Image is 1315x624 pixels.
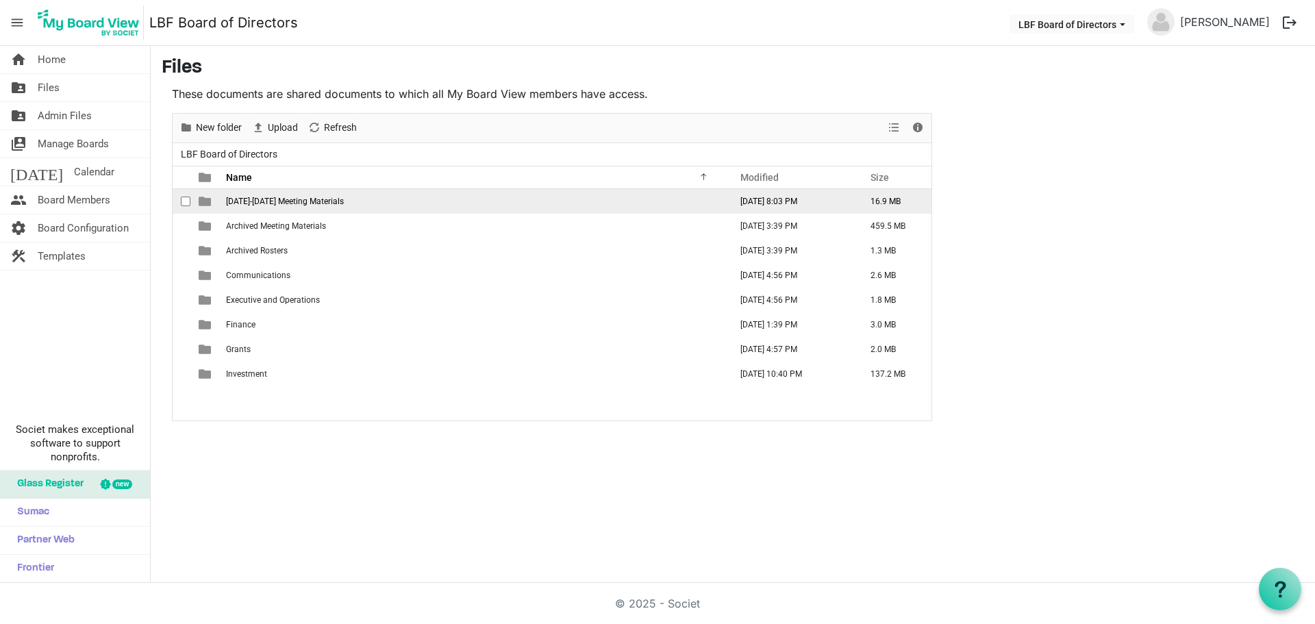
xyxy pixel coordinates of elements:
[740,172,779,183] span: Modified
[173,337,190,362] td: checkbox
[178,146,280,163] span: LBF Board of Directors
[173,263,190,288] td: checkbox
[249,119,301,136] button: Upload
[173,238,190,263] td: checkbox
[222,312,726,337] td: Finance is template cell column header Name
[226,246,288,255] span: Archived Rosters
[195,119,243,136] span: New folder
[222,337,726,362] td: Grants is template cell column header Name
[112,479,132,489] div: new
[871,172,889,183] span: Size
[222,214,726,238] td: Archived Meeting Materials is template cell column header Name
[226,197,344,206] span: [DATE]-[DATE] Meeting Materials
[1147,8,1175,36] img: no-profile-picture.svg
[266,119,299,136] span: Upload
[6,423,144,464] span: Societ makes exceptional software to support nonprofits.
[38,46,66,73] span: Home
[173,214,190,238] td: checkbox
[305,119,360,136] button: Refresh
[10,242,27,270] span: construction
[1175,8,1275,36] a: [PERSON_NAME]
[856,362,931,386] td: 137.2 MB is template cell column header Size
[10,499,49,526] span: Sumac
[226,345,251,354] span: Grants
[856,263,931,288] td: 2.6 MB is template cell column header Size
[856,337,931,362] td: 2.0 MB is template cell column header Size
[38,242,86,270] span: Templates
[74,158,114,186] span: Calendar
[10,471,84,498] span: Glass Register
[222,238,726,263] td: Archived Rosters is template cell column header Name
[172,86,932,102] p: These documents are shared documents to which all My Board View members have access.
[190,362,222,386] td: is template cell column header type
[10,46,27,73] span: home
[726,362,856,386] td: September 30, 2025 10:40 PM column header Modified
[190,312,222,337] td: is template cell column header type
[10,158,63,186] span: [DATE]
[10,102,27,129] span: folder_shared
[10,130,27,158] span: switch_account
[856,288,931,312] td: 1.8 MB is template cell column header Size
[222,362,726,386] td: Investment is template cell column header Name
[909,119,927,136] button: Details
[726,312,856,337] td: October 01, 2025 1:39 PM column header Modified
[726,238,856,263] td: July 25, 2025 3:39 PM column header Modified
[38,186,110,214] span: Board Members
[222,263,726,288] td: Communications is template cell column header Name
[303,114,362,142] div: Refresh
[222,189,726,214] td: 2025-2026 Meeting Materials is template cell column header Name
[190,214,222,238] td: is template cell column header type
[226,271,290,280] span: Communications
[190,189,222,214] td: is template cell column header type
[10,527,75,554] span: Partner Web
[34,5,149,40] a: My Board View Logo
[856,238,931,263] td: 1.3 MB is template cell column header Size
[883,114,906,142] div: View
[10,214,27,242] span: settings
[190,337,222,362] td: is template cell column header type
[38,74,60,101] span: Files
[1275,8,1304,37] button: logout
[10,555,54,582] span: Frontier
[162,57,1304,80] h3: Files
[38,214,129,242] span: Board Configuration
[149,9,298,36] a: LBF Board of Directors
[10,186,27,214] span: people
[173,189,190,214] td: checkbox
[323,119,358,136] span: Refresh
[173,312,190,337] td: checkbox
[906,114,929,142] div: Details
[10,74,27,101] span: folder_shared
[726,214,856,238] td: July 25, 2025 3:39 PM column header Modified
[190,288,222,312] td: is template cell column header type
[726,189,856,214] td: October 07, 2025 8:03 PM column header Modified
[190,238,222,263] td: is template cell column header type
[38,130,109,158] span: Manage Boards
[886,119,902,136] button: View dropdownbutton
[615,597,700,610] a: © 2025 - Societ
[226,320,255,329] span: Finance
[226,295,320,305] span: Executive and Operations
[726,337,856,362] td: July 24, 2024 4:57 PM column header Modified
[247,114,303,142] div: Upload
[173,288,190,312] td: checkbox
[173,362,190,386] td: checkbox
[1010,14,1134,34] button: LBF Board of Directors dropdownbutton
[222,288,726,312] td: Executive and Operations is template cell column header Name
[856,312,931,337] td: 3.0 MB is template cell column header Size
[226,221,326,231] span: Archived Meeting Materials
[175,114,247,142] div: New folder
[226,172,252,183] span: Name
[4,10,30,36] span: menu
[34,5,144,40] img: My Board View Logo
[856,214,931,238] td: 459.5 MB is template cell column header Size
[177,119,245,136] button: New folder
[190,263,222,288] td: is template cell column header type
[726,263,856,288] td: July 24, 2024 4:56 PM column header Modified
[226,369,267,379] span: Investment
[38,102,92,129] span: Admin Files
[726,288,856,312] td: July 24, 2024 4:56 PM column header Modified
[856,189,931,214] td: 16.9 MB is template cell column header Size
